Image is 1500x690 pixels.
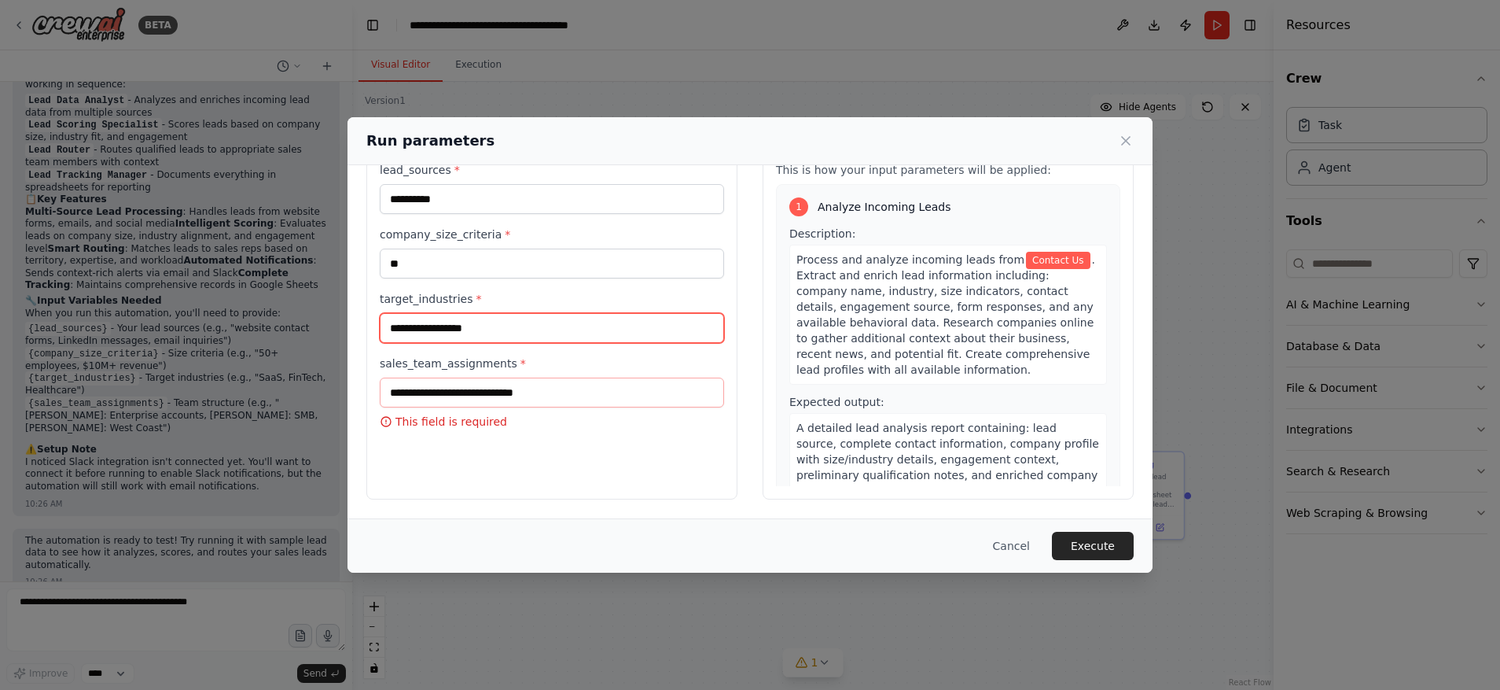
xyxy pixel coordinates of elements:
label: company_size_criteria [380,227,724,242]
h2: Run parameters [366,130,494,152]
span: A detailed lead analysis report containing: lead source, complete contact information, company pr... [796,422,1099,497]
span: Description: [789,227,855,240]
div: 1 [789,197,808,216]
span: Analyze Incoming Leads [818,199,951,215]
label: lead_sources [380,162,724,178]
label: target_industries [380,291,724,307]
span: Process and analyze incoming leads from [796,253,1024,266]
span: Expected output: [789,396,884,408]
button: Cancel [980,532,1042,560]
button: Execute [1052,532,1134,560]
p: This field is required [380,414,724,430]
span: Variable: lead_sources [1026,252,1090,269]
p: This is how your input parameters will be applied: [776,162,1120,178]
label: sales_team_assignments [380,356,724,371]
